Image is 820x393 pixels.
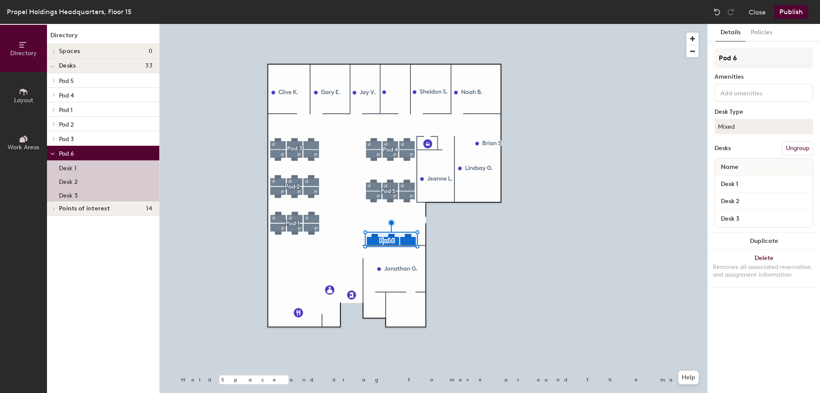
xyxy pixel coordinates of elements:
[717,213,811,225] input: Unnamed desk
[59,162,76,172] p: Desk 1
[708,250,820,287] button: DeleteRemoves all associated reservation and assignment information
[59,48,80,55] span: Spaces
[59,121,74,128] span: Pod 2
[59,62,76,69] span: Desks
[59,176,78,186] p: Desk 2
[746,24,777,41] button: Policies
[145,62,152,69] span: 33
[719,87,796,98] input: Add amenities
[774,5,808,19] button: Publish
[8,144,39,151] span: Work Areas
[717,160,743,175] span: Name
[10,50,37,57] span: Directory
[708,233,820,250] button: Duplicate
[715,145,731,152] div: Desks
[149,48,152,55] span: 0
[726,8,735,16] img: Redo
[7,6,132,17] div: Propel Holdings Headquarters, Floor 15
[14,97,33,104] span: Layout
[146,205,152,212] span: 14
[782,141,813,156] button: Ungroup
[717,178,811,190] input: Unnamed desk
[59,92,74,99] span: Pod 4
[59,189,78,199] p: Desk 3
[59,106,73,114] span: Pod 1
[678,371,699,384] button: Help
[715,119,813,134] button: Mixed
[715,109,813,115] div: Desk Type
[59,136,74,143] span: Pod 3
[59,150,74,157] span: Pod 6
[47,31,159,44] h1: Directory
[749,5,766,19] button: Close
[717,195,811,207] input: Unnamed desk
[59,205,110,212] span: Points of interest
[59,77,74,85] span: Pod 5
[713,263,815,279] div: Removes all associated reservation and assignment information
[715,74,813,80] div: Amenities
[713,8,721,16] img: Undo
[715,24,746,41] button: Details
